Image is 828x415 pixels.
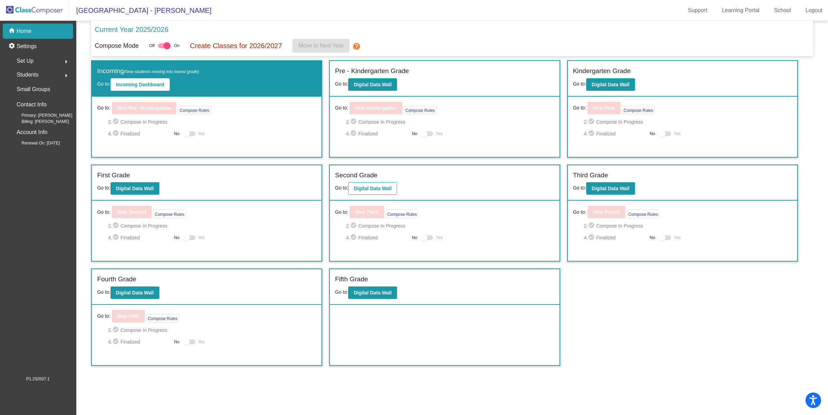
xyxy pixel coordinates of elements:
[350,118,358,126] mat-icon: check_circle
[593,105,615,111] b: New First
[17,85,50,94] p: Small Groups
[588,102,620,114] button: New First
[108,130,170,138] span: 4. Finalized
[108,338,170,346] span: 4. Finalized
[592,82,629,87] b: Digital Data Wall
[108,233,170,242] span: 4. Finalized
[386,210,419,218] button: Compose Rules
[674,233,681,242] span: Yes
[124,69,199,74] span: (New students moving into lowest grade)
[17,127,47,137] p: Account Info
[627,210,660,218] button: Compose Rules
[95,41,139,51] p: Compose Mode
[62,58,70,66] mat-icon: arrow_right
[198,338,205,346] span: Yes
[69,5,211,16] span: [GEOGRAPHIC_DATA] - [PERSON_NAME]
[348,182,397,195] button: Digital Data Wall
[584,130,646,138] span: 4. Finalized
[350,130,358,138] mat-icon: check_circle
[17,42,37,51] p: Settings
[190,41,282,51] p: Create Classes for 2026/2027
[335,209,348,216] span: Go to:
[62,71,70,80] mat-icon: arrow_right
[682,5,713,16] a: Support
[348,78,397,91] button: Digital Data Wall
[335,274,368,284] label: Fifth Grade
[350,102,402,114] button: New Kindergarten
[174,131,179,137] span: No
[298,43,344,48] span: Move to Next Year
[17,70,38,80] span: Students
[355,105,397,111] b: New Kindergarten
[592,186,629,191] b: Digital Data Wall
[198,233,205,242] span: Yes
[335,66,409,76] label: Pre - Kindergarten Grade
[588,130,596,138] mat-icon: check_circle
[174,339,179,345] span: No
[97,66,199,76] label: Incoming
[588,222,596,230] mat-icon: check_circle
[674,130,681,138] span: Yes
[404,106,437,114] button: Compose Rules
[112,338,121,346] mat-icon: check_circle
[588,233,596,242] mat-icon: check_circle
[97,312,110,320] span: Go to:
[346,233,408,242] span: 4. Finalized
[112,326,121,334] mat-icon: check_circle
[97,170,130,180] label: First Grade
[111,286,159,299] button: Digital Data Wall
[8,27,17,35] mat-icon: home
[174,43,179,49] span: On
[112,233,121,242] mat-icon: check_circle
[292,39,350,53] button: Move to Next Year
[153,210,186,218] button: Compose Rules
[346,222,554,230] span: 2. Compose In Progress
[97,289,110,295] span: Go to:
[335,81,348,87] span: Go to:
[17,100,46,109] p: Contact Info
[573,170,608,180] label: Third Grade
[146,314,179,323] button: Compose Rules
[116,82,164,87] b: Incoming Dashboard
[17,56,34,66] span: Set Up
[350,233,358,242] mat-icon: check_circle
[8,42,17,51] mat-icon: settings
[149,43,155,49] span: Off
[112,206,152,218] button: New Second
[95,24,168,35] p: Current Year 2025/2026
[10,112,72,118] span: Primary: [PERSON_NAME]
[97,209,110,216] span: Go to:
[97,185,110,191] span: Go to:
[335,289,348,295] span: Go to:
[588,206,625,218] button: New Fourth
[800,5,828,16] a: Logout
[17,27,32,35] p: Home
[436,130,443,138] span: Yes
[112,310,145,323] button: New Fifth
[573,185,586,191] span: Go to:
[178,106,211,114] button: Compose Rules
[412,235,417,241] span: No
[354,82,391,87] b: Digital Data Wall
[584,222,792,230] span: 2. Compose In Progress
[117,209,146,215] b: New Second
[116,290,154,295] b: Digital Data Wall
[111,182,159,195] button: Digital Data Wall
[622,106,655,114] button: Compose Rules
[588,118,596,126] mat-icon: check_circle
[436,233,443,242] span: Yes
[573,81,586,87] span: Go to:
[573,66,631,76] label: Kindergarten Grade
[108,118,316,126] span: 2. Compose In Progress
[117,314,139,319] b: New Fifth
[335,185,348,191] span: Go to:
[346,118,554,126] span: 2. Compose In Progress
[412,131,417,137] span: No
[573,104,586,112] span: Go to:
[584,118,792,126] span: 2. Compose In Progress
[97,104,110,112] span: Go to:
[346,130,408,138] span: 4. Finalized
[335,104,348,112] span: Go to:
[111,78,170,91] button: Incoming Dashboard
[586,78,635,91] button: Digital Data Wall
